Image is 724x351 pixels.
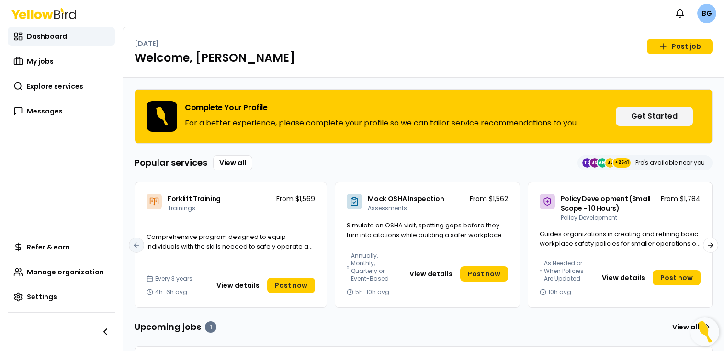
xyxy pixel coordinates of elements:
div: 1 [205,321,216,333]
span: 4h-6h avg [155,288,187,296]
a: Refer & earn [8,238,115,257]
span: Guides organizations in creating and refining basic workplace safety policies for smaller operati... [540,229,701,257]
span: Settings [27,292,57,302]
span: BG [697,4,716,23]
button: Open Resource Center [690,317,719,346]
span: Post now [275,281,307,290]
span: My jobs [27,57,54,66]
a: Post now [460,266,508,282]
span: Forklift Training [168,194,221,204]
a: Settings [8,287,115,306]
span: Messages [27,106,63,116]
a: Dashboard [8,27,115,46]
h1: Welcome, [PERSON_NAME] [135,50,713,66]
a: My jobs [8,52,115,71]
span: Simulate an OSHA visit, spotting gaps before they turn into citations while building a safer work... [347,221,503,239]
a: Post job [647,39,713,54]
span: +2541 [615,158,629,168]
span: Policy Development (Small Scope - 10 Hours) [561,194,651,213]
h3: Upcoming jobs [135,320,216,334]
h3: Complete Your Profile [185,104,578,112]
span: Assessments [368,204,407,212]
span: TC [582,158,592,168]
p: For a better experience, please complete your profile so we can tailor service recommendations to... [185,117,578,129]
a: Messages [8,102,115,121]
p: Pro's available near you [635,159,705,167]
span: 10h avg [548,288,571,296]
a: Manage organization [8,262,115,282]
a: View all [668,319,713,335]
span: Comprehensive program designed to equip individuals with the skills needed to safely operate a fo... [147,232,313,260]
button: View details [596,270,651,285]
p: From $1,562 [470,194,508,204]
a: Post now [267,278,315,293]
span: Explore services [27,81,83,91]
span: AM [598,158,607,168]
a: View all [213,155,252,170]
span: Trainings [168,204,195,212]
span: Mock OSHA Inspection [368,194,444,204]
span: Policy Development [561,214,617,222]
span: Refer & earn [27,242,70,252]
span: Post now [660,273,693,283]
span: Every 3 years [155,275,192,283]
p: [DATE] [135,39,159,48]
div: Complete Your ProfileFor a better experience, please complete your profile so we can tailor servi... [135,89,713,144]
span: JL [605,158,615,168]
span: Post now [468,269,500,279]
span: Dashboard [27,32,67,41]
span: 5h-10h avg [355,288,389,296]
a: Explore services [8,77,115,96]
p: From $1,784 [661,194,701,204]
a: Post now [653,270,701,285]
button: View details [211,278,265,293]
span: As Needed or When Policies Are Updated [544,260,588,283]
button: View details [404,266,458,282]
span: Annually, Monthly, Quarterly or Event-Based [351,252,396,283]
h3: Popular services [135,156,207,170]
button: Get Started [616,107,693,126]
span: JG [590,158,600,168]
span: Manage organization [27,267,104,277]
p: From $1,569 [276,194,315,204]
